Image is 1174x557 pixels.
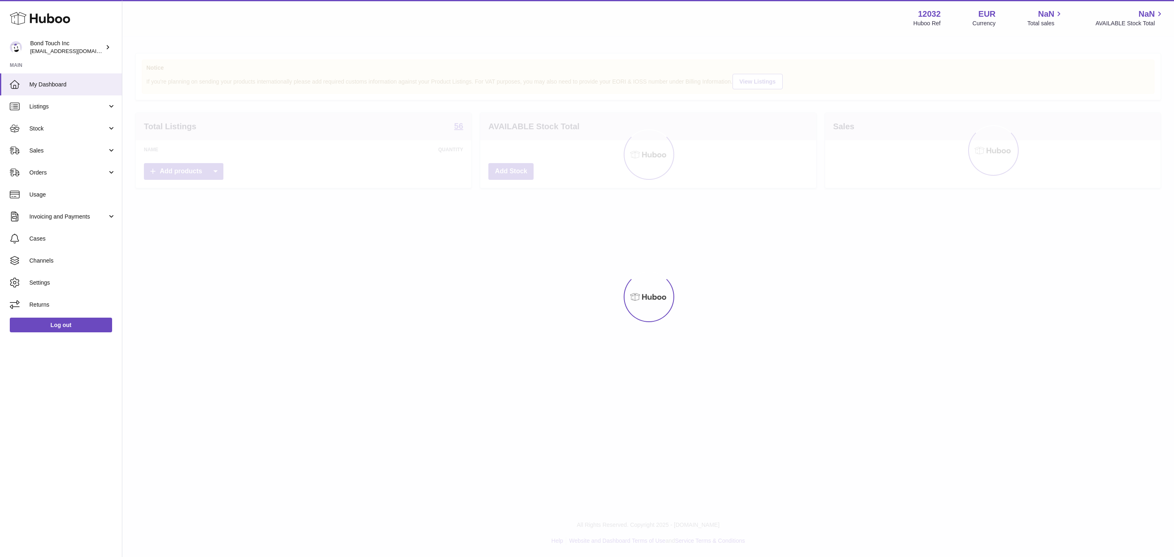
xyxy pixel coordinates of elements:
span: Listings [29,103,107,111]
span: NaN [1139,9,1155,20]
span: My Dashboard [29,81,116,88]
span: Channels [29,257,116,265]
div: Huboo Ref [914,20,941,27]
div: Bond Touch Inc [30,40,104,55]
span: NaN [1038,9,1054,20]
span: Returns [29,301,116,309]
span: Settings [29,279,116,287]
a: NaN AVAILABLE Stock Total [1095,9,1164,27]
img: logistics@bond-touch.com [10,41,22,53]
span: AVAILABLE Stock Total [1095,20,1164,27]
div: Currency [973,20,996,27]
span: Invoicing and Payments [29,213,107,221]
span: Orders [29,169,107,177]
strong: EUR [978,9,995,20]
span: Total sales [1027,20,1064,27]
a: NaN Total sales [1027,9,1064,27]
strong: 12032 [918,9,941,20]
span: Cases [29,235,116,243]
span: [EMAIL_ADDRESS][DOMAIN_NAME] [30,48,120,54]
span: Usage [29,191,116,199]
span: Stock [29,125,107,133]
a: Log out [10,318,112,332]
span: Sales [29,147,107,155]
